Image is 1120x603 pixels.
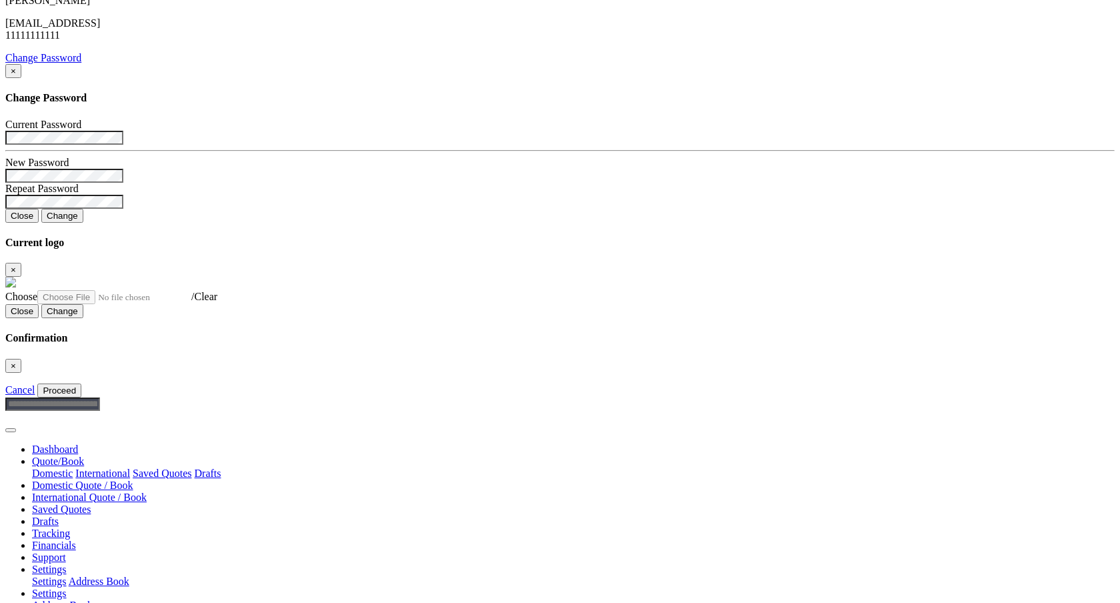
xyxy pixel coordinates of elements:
[5,157,69,168] label: New Password
[32,516,59,527] a: Drafts
[5,92,1115,104] h4: Change Password
[32,456,84,467] a: Quote/Book
[11,265,16,275] span: ×
[194,291,217,302] a: Clear
[5,359,21,373] button: Close
[133,468,191,479] a: Saved Quotes
[32,576,67,587] a: Settings
[32,444,78,455] a: Dashboard
[32,480,133,491] a: Domestic Quote / Book
[32,492,147,503] a: International Quote / Book
[32,504,91,515] a: Saved Quotes
[32,468,73,479] a: Domestic
[32,588,67,599] a: Settings
[32,528,70,539] a: Tracking
[5,290,1115,304] div: /
[5,17,1115,41] p: [EMAIL_ADDRESS] 11111111111
[5,384,35,396] a: Cancel
[5,209,39,223] button: Close
[32,552,66,563] a: Support
[32,468,1115,480] div: Quote/Book
[5,237,1115,249] h4: Current logo
[11,66,16,76] span: ×
[5,119,81,130] label: Current Password
[32,564,67,575] a: Settings
[5,64,21,78] button: Close
[5,183,79,194] label: Repeat Password
[5,304,39,318] button: Close
[195,468,221,479] a: Drafts
[5,263,21,277] button: Close
[41,304,83,318] button: Change
[5,52,81,63] a: Change Password
[75,468,130,479] a: International
[5,428,16,432] button: Toggle navigation
[37,384,81,398] button: Proceed
[32,576,1115,588] div: Quote/Book
[5,291,191,302] a: Choose
[32,540,76,551] a: Financials
[69,576,129,587] a: Address Book
[5,277,16,287] img: GetCustomerLogo
[41,209,83,223] button: Change
[5,332,1115,344] h4: Confirmation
